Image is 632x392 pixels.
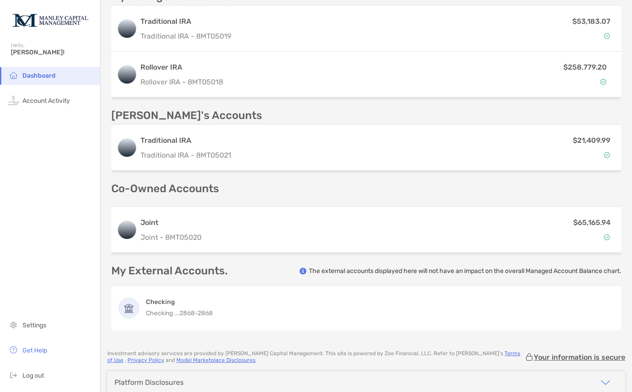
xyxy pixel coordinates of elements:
p: Rollover IRA - 8MT05018 [140,76,438,88]
img: logo account [118,20,136,38]
img: Account Status icon [604,152,610,158]
p: Joint - 8MT05020 [140,232,202,243]
a: Terms of Use [107,350,520,363]
h3: Traditional IRA [140,135,231,146]
span: [PERSON_NAME]! [11,48,95,56]
span: Checking ...2868 - [146,309,197,317]
img: activity icon [8,95,19,106]
h3: Joint [140,217,202,228]
img: logo account [118,221,136,239]
img: Account Status icon [600,79,606,85]
img: info [299,268,307,275]
p: $65,165.94 [573,217,610,228]
img: settings icon [8,319,19,330]
span: Log out [22,372,44,379]
p: Traditional IRA - 8MT05021 [140,150,231,161]
img: household icon [8,70,19,80]
h4: Checking [146,298,213,306]
img: icon arrow [600,377,611,388]
img: logo account [118,66,136,84]
p: $258,779.20 [563,62,607,73]
p: Co-Owned Accounts [111,183,621,194]
span: Settings [22,322,46,329]
p: The external accounts displayed here will not have an impact on the overall Managed Account Balan... [309,267,621,275]
p: $21,409.99 [573,135,610,146]
img: get-help icon [8,344,19,355]
p: My External Accounts. [111,265,228,277]
p: [PERSON_NAME]'s Accounts [111,110,262,121]
span: Dashboard [22,72,56,79]
a: Model Marketplace Disclosures [176,357,255,363]
p: $53,183.07 [572,16,610,27]
h3: Rollover IRA [140,62,438,73]
p: Investment advisory services are provided by [PERSON_NAME] Capital Management . This site is powe... [107,350,525,364]
img: Account Status icon [604,33,610,39]
img: Checking ...2868 [119,298,139,318]
span: 2868 [197,309,213,317]
h3: Traditional IRA [140,16,231,27]
a: Privacy Policy [127,357,164,363]
span: Account Activity [22,97,70,105]
img: Zoe Logo [11,4,89,36]
span: Get Help [22,347,47,354]
p: Your information is secure [534,353,625,361]
img: logout icon [8,370,19,380]
div: Platform Disclosures [114,378,184,387]
img: Account Status icon [604,234,610,240]
p: Traditional IRA - 8MT05019 [140,31,231,42]
img: logo account [118,139,136,157]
